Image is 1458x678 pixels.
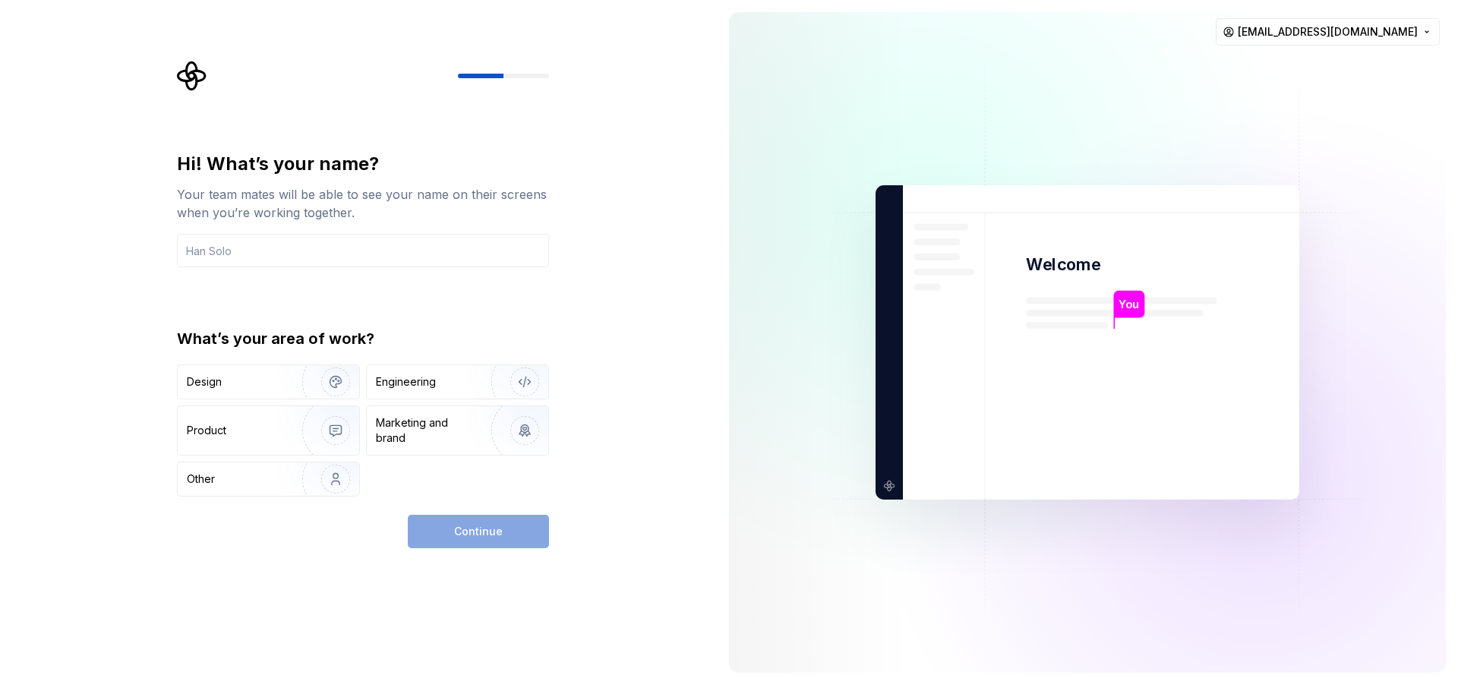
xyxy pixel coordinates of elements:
div: Hi! What’s your name? [177,152,549,176]
input: Han Solo [177,234,549,267]
button: [EMAIL_ADDRESS][DOMAIN_NAME] [1216,18,1440,46]
div: Your team mates will be able to see your name on their screens when you’re working together. [177,185,549,222]
p: You [1119,296,1139,313]
div: Marketing and brand [376,415,478,446]
div: Design [187,374,222,389]
div: Engineering [376,374,436,389]
span: [EMAIL_ADDRESS][DOMAIN_NAME] [1238,24,1418,39]
svg: Supernova Logo [177,61,207,91]
div: Other [187,471,215,487]
p: Welcome [1026,254,1100,276]
div: What’s your area of work? [177,328,549,349]
div: Product [187,423,226,438]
